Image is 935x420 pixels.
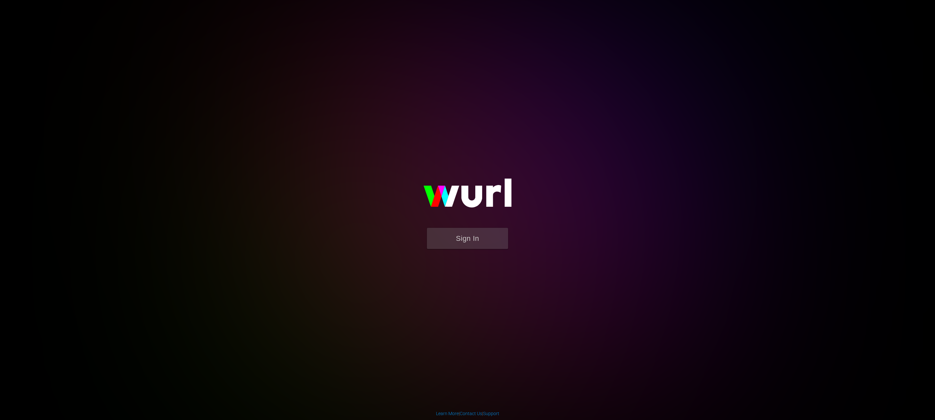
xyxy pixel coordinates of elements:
button: Sign In [427,228,508,249]
div: | | [436,410,499,417]
a: Support [483,411,499,416]
img: wurl-logo-on-black-223613ac3d8ba8fe6dc639794a292ebdb59501304c7dfd60c99c58986ef67473.svg [403,165,532,228]
a: Learn More [436,411,459,416]
a: Contact Us [460,411,482,416]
